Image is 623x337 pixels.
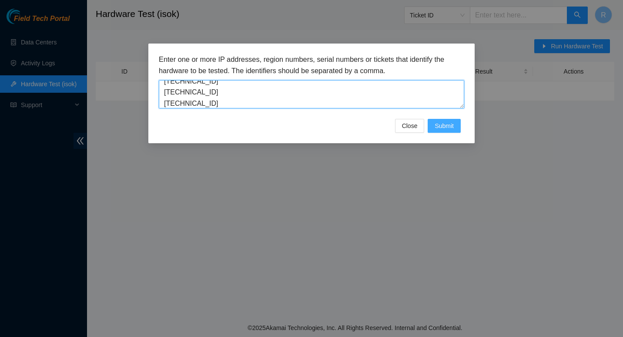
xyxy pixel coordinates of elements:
button: Close [395,119,425,133]
span: Submit [435,121,454,131]
textarea: [TECHNICAL_ID] [TECHNICAL_ID] [TECHNICAL_ID] [TECHNICAL_ID] [159,80,464,108]
span: Close [402,121,418,131]
button: Submit [428,119,461,133]
h3: Enter one or more IP addresses, region numbers, serial numbers or tickets that identify the hardw... [159,54,464,76]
